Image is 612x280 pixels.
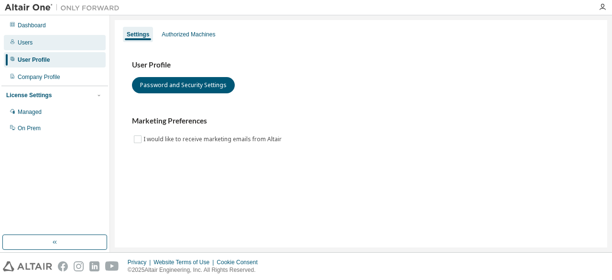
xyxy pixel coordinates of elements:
div: Privacy [128,258,153,266]
div: On Prem [18,124,41,132]
img: youtube.svg [105,261,119,271]
label: I would like to receive marketing emails from Altair [143,134,284,145]
img: linkedin.svg [89,261,99,271]
div: Users [18,39,33,46]
h3: Marketing Preferences [132,116,590,126]
div: Dashboard [18,22,46,29]
div: Authorized Machines [162,31,215,38]
div: User Profile [18,56,50,64]
h3: User Profile [132,60,590,70]
div: Settings [127,31,149,38]
div: Managed [18,108,42,116]
div: Cookie Consent [217,258,263,266]
img: Altair One [5,3,124,12]
div: Company Profile [18,73,60,81]
p: © 2025 Altair Engineering, Inc. All Rights Reserved. [128,266,263,274]
img: altair_logo.svg [3,261,52,271]
img: facebook.svg [58,261,68,271]
img: instagram.svg [74,261,84,271]
div: Website Terms of Use [153,258,217,266]
button: Password and Security Settings [132,77,235,93]
div: License Settings [6,91,52,99]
